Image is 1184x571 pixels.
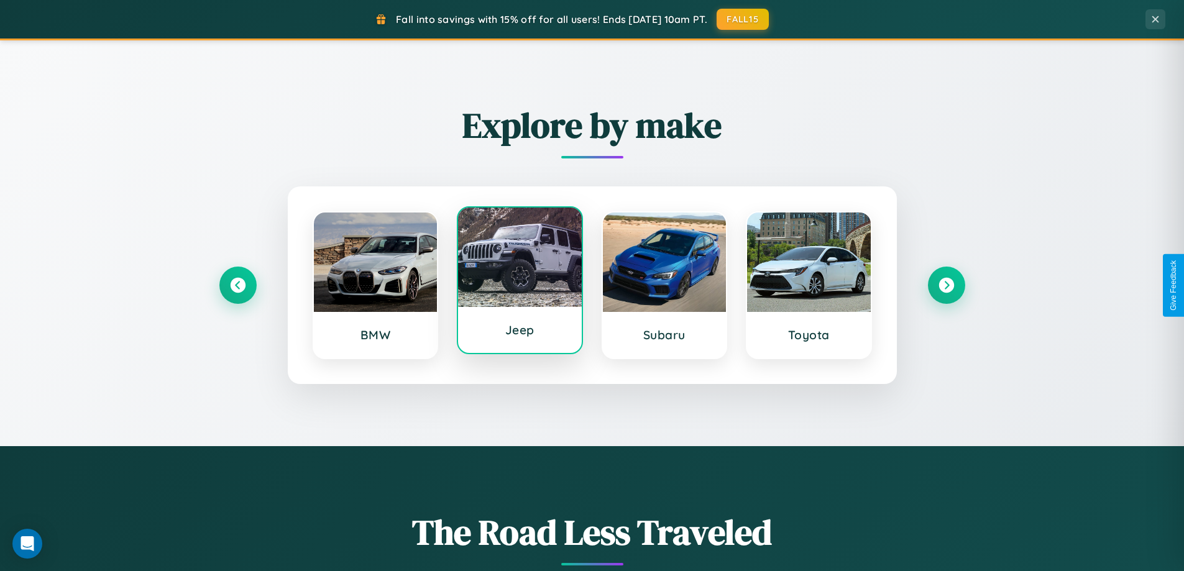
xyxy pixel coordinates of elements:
h2: Explore by make [219,101,965,149]
span: Fall into savings with 15% off for all users! Ends [DATE] 10am PT. [396,13,707,25]
div: Give Feedback [1169,260,1178,311]
h3: Subaru [615,327,714,342]
div: Open Intercom Messenger [12,529,42,559]
h1: The Road Less Traveled [219,508,965,556]
h3: BMW [326,327,425,342]
button: FALL15 [717,9,769,30]
h3: Jeep [470,322,569,337]
h3: Toyota [760,327,858,342]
